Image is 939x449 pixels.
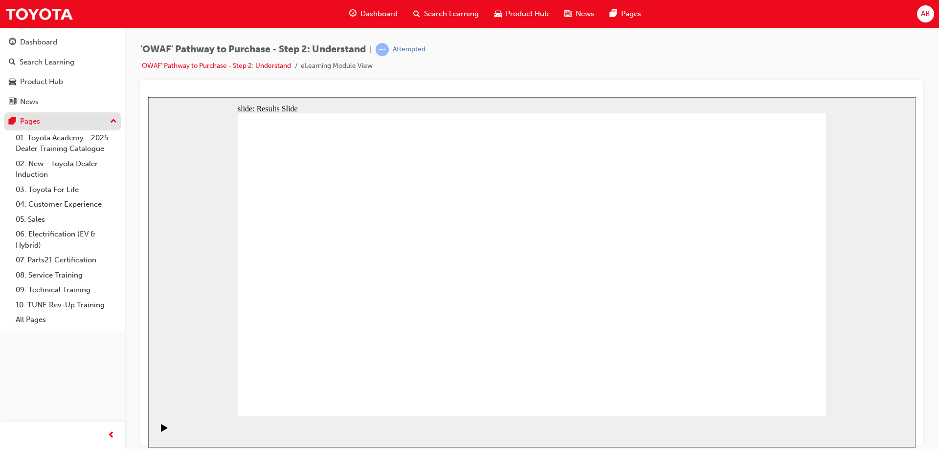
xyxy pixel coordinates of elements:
[12,212,121,227] a: 05. Sales
[9,117,16,126] span: pages-icon
[9,78,16,86] span: car-icon
[494,8,502,20] span: car-icon
[12,156,121,182] a: 02. New - Toyota Dealer Induction
[4,73,121,91] a: Product Hub
[20,57,74,68] div: Search Learning
[4,33,121,51] a: Dashboard
[140,44,366,55] span: 'OWAF' Pathway to Purchase - Step 2: Understand
[12,268,121,283] a: 08. Service Training
[564,8,572,20] span: news-icon
[12,282,121,298] a: 09. Technical Training
[9,58,16,67] span: search-icon
[424,8,479,20] span: Search Learning
[110,115,117,128] span: up-icon
[20,76,63,87] div: Product Hub
[413,8,420,20] span: search-icon
[20,116,40,127] div: Pages
[405,4,487,24] a: search-iconSearch Learning
[360,8,398,20] span: Dashboard
[621,8,641,20] span: Pages
[4,112,121,130] button: Pages
[5,319,22,350] div: playback controls
[4,31,121,112] button: DashboardSearch LearningProduct HubNews
[610,8,617,20] span: pages-icon
[12,182,121,197] a: 03. Toyota For Life
[20,96,39,107] div: News
[5,3,73,25] img: Trak
[12,298,121,313] a: 10. TUNE Rev-Up Training
[576,8,594,20] span: News
[9,38,16,47] span: guage-icon
[349,8,357,20] span: guage-icon
[487,4,557,24] a: car-iconProduct Hub
[9,98,16,107] span: news-icon
[12,130,121,156] a: 01. Toyota Academy - 2025 Dealer Training Catalogue
[341,4,405,24] a: guage-iconDashboard
[12,253,121,268] a: 07. Parts21 Certification
[370,44,372,55] span: |
[917,5,934,22] button: AB
[921,8,930,20] span: AB
[4,53,121,71] a: Search Learning
[12,197,121,212] a: 04. Customer Experience
[12,227,121,253] a: 06. Electrification (EV & Hybrid)
[602,4,649,24] a: pages-iconPages
[4,93,121,111] a: News
[108,429,115,442] span: prev-icon
[376,43,389,56] span: learningRecordVerb_ATTEMPT-icon
[5,326,22,343] button: Play (Ctrl+Alt+P)
[301,61,373,72] li: eLearning Module View
[20,37,57,48] div: Dashboard
[393,45,425,54] div: Attempted
[506,8,549,20] span: Product Hub
[140,62,291,70] a: 'OWAF' Pathway to Purchase - Step 2: Understand
[12,312,121,327] a: All Pages
[557,4,602,24] a: news-iconNews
